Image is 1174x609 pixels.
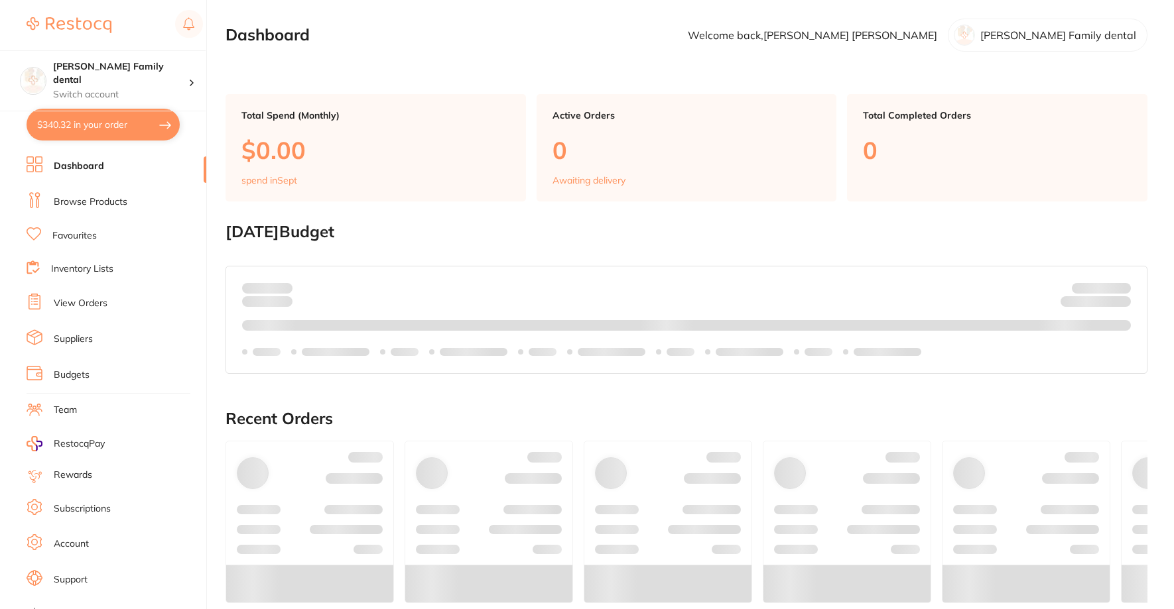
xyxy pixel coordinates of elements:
p: Remaining: [1061,294,1131,309]
a: Favourites [52,229,97,243]
p: Awaiting delivery [553,175,625,186]
h2: [DATE] Budget [226,223,1147,241]
h4: Westbrook Family dental [53,60,188,86]
button: $340.32 in your order [27,109,180,140]
img: Westbrook Family dental [21,68,46,93]
h2: Recent Orders [226,410,1147,428]
a: RestocqPay [27,436,105,451]
img: Restocq Logo [27,17,111,33]
a: Budgets [54,368,90,382]
p: spend in Sept [241,175,297,186]
p: Labels extended [854,347,921,357]
p: Switch account [53,88,188,101]
p: Welcome back, [PERSON_NAME] [PERSON_NAME] [688,29,937,41]
a: Active Orders0Awaiting delivery [537,94,837,201]
strong: $0.00 [1108,298,1131,310]
p: Labels extended [440,347,507,357]
h2: Dashboard [226,26,310,44]
a: View Orders [54,297,107,310]
p: month [242,294,293,309]
a: Dashboard [54,160,104,173]
p: [PERSON_NAME] Family dental [980,29,1136,41]
a: Inventory Lists [51,262,113,276]
p: Labels [805,347,832,357]
p: Active Orders [553,110,821,121]
p: Labels [253,347,281,357]
a: Rewards [54,469,92,482]
p: Total Spend (Monthly) [241,110,510,121]
strong: $0.00 [269,282,293,294]
p: Labels [529,347,556,357]
a: Restocq Logo [27,10,111,40]
p: Labels [667,347,694,357]
p: Labels [391,347,419,357]
p: Total Completed Orders [863,110,1132,121]
a: Support [54,573,88,586]
a: Suppliers [54,333,93,346]
p: Labels extended [716,347,783,357]
p: Labels extended [578,347,645,357]
a: Browse Products [54,195,127,209]
p: 0 [863,137,1132,164]
p: Budget: [1072,282,1131,293]
p: Spent: [242,282,293,293]
a: Total Completed Orders0 [847,94,1147,201]
a: Total Spend (Monthly)$0.00spend inSept [226,94,526,201]
a: Team [54,404,77,417]
p: $0.00 [241,137,510,164]
a: Subscriptions [54,502,111,516]
p: 0 [553,137,821,164]
img: RestocqPay [27,436,42,451]
span: RestocqPay [54,437,105,451]
strong: $NaN [1105,282,1131,294]
a: Account [54,537,89,551]
p: Labels extended [302,347,369,357]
